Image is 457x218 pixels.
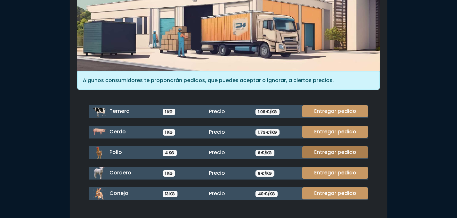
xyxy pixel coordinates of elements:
[93,105,106,118] img: ternera.png
[93,167,106,180] img: cordero.png
[163,129,176,136] span: 1 KG
[109,128,126,135] span: Cerdo
[205,108,252,115] div: Precio
[302,146,368,158] a: Entregar pedido
[302,167,368,179] a: Entregar pedido
[109,189,128,197] span: Conejo
[109,169,131,176] span: Cordero
[163,170,176,177] span: 1 KG
[205,128,252,136] div: Precio
[163,150,177,156] span: 4 KG
[93,187,106,200] img: conejo.png
[302,187,368,199] a: Entregar pedido
[255,109,280,115] span: 1.09 €/KG
[163,191,178,197] span: 13 KG
[205,190,252,197] div: Precio
[205,169,252,177] div: Precio
[302,105,368,117] a: Entregar pedido
[109,148,122,156] span: Pollo
[163,109,176,115] span: 1 KG
[255,170,274,177] span: 8 €/KG
[109,107,130,115] span: Ternera
[93,146,106,159] img: pollo.png
[255,150,274,156] span: 8 €/KG
[302,126,368,138] a: Entregar pedido
[77,71,380,90] div: Algunos consumidores te propondrán pedidos, que puedes aceptar o ignorar, a ciertos precios.
[255,191,278,197] span: 40 €/KG
[93,126,106,138] img: cerdo.png
[255,129,280,136] span: 1.79 €/KG
[205,149,252,156] div: Precio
